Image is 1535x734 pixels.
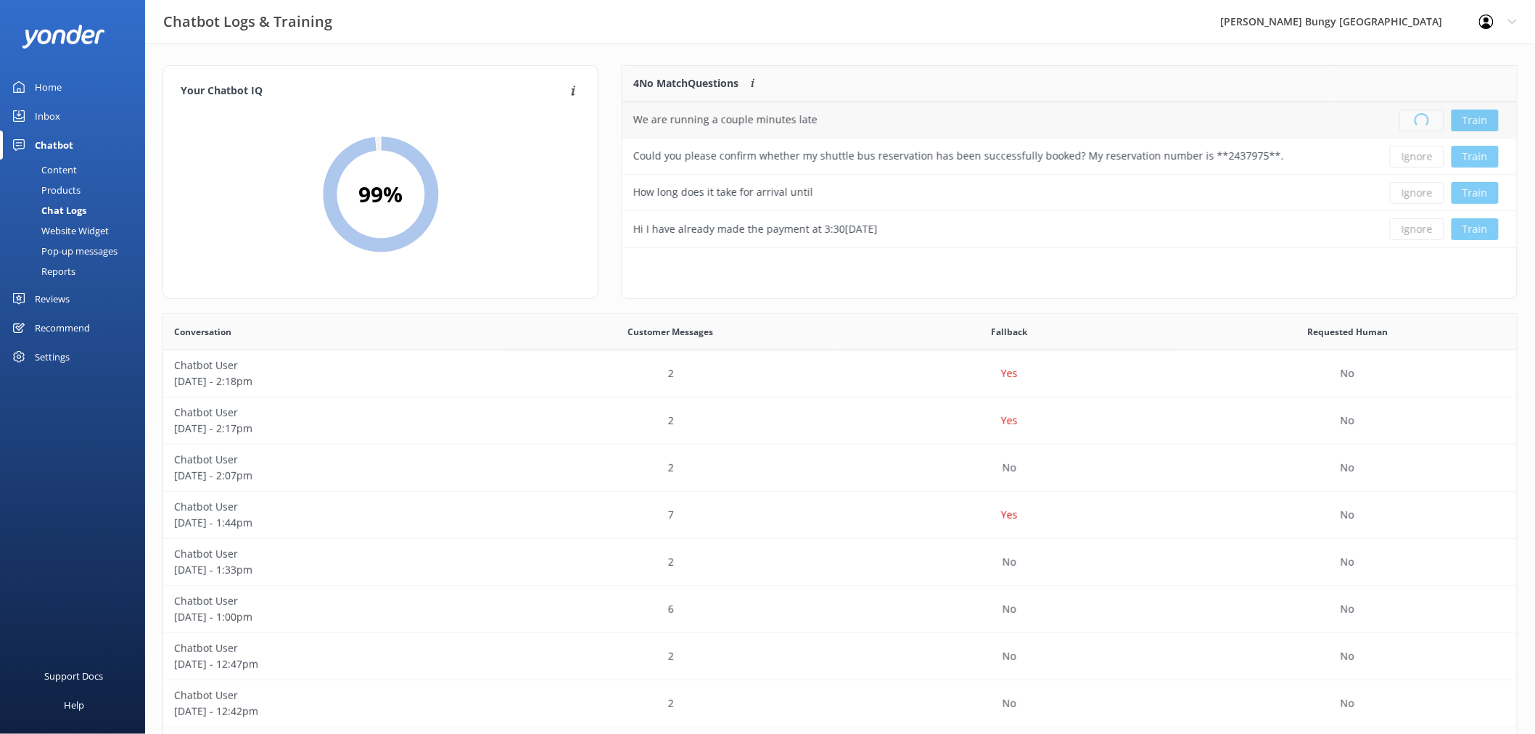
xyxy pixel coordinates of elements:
div: grid [622,102,1517,247]
p: Chatbot User [174,358,491,374]
div: Recommend [35,313,90,342]
p: 2 [668,696,674,712]
div: Content [9,160,77,180]
p: [DATE] - 2:18pm [174,374,491,389]
p: Chatbot User [174,640,491,656]
p: Chatbot User [174,593,491,609]
p: No [1341,413,1354,429]
p: 6 [668,601,674,617]
p: [DATE] - 12:47pm [174,656,491,672]
a: Chat Logs [9,200,145,220]
a: Reports [9,261,145,281]
p: No [1003,696,1016,712]
p: No [1341,460,1354,476]
p: Chatbot User [174,688,491,704]
div: Support Docs [45,661,104,690]
div: Could you please confirm whether my shuttle bus reservation has been successfully booked? My rese... [633,148,1284,164]
p: No [1341,696,1354,712]
div: row [163,539,1517,586]
p: 2 [668,460,674,476]
p: [DATE] - 1:44pm [174,515,491,531]
span: Fallback [991,325,1027,339]
span: Customer Messages [628,325,714,339]
h2: 99 % [358,177,403,212]
a: Products [9,180,145,200]
p: Chatbot User [174,452,491,468]
div: Pop-up messages [9,241,118,261]
span: Conversation [174,325,231,339]
p: Chatbot User [174,499,491,515]
p: [DATE] - 2:17pm [174,421,491,437]
p: 2 [668,554,674,570]
img: yonder-white-logo.png [22,25,105,49]
h3: Chatbot Logs & Training [163,10,332,33]
div: Reviews [35,284,70,313]
p: No [1003,460,1016,476]
div: row [622,139,1517,175]
p: Yes [1001,366,1018,382]
div: Help [64,690,84,719]
p: No [1003,554,1016,570]
div: row [622,211,1517,247]
p: [DATE] - 2:07pm [174,468,491,484]
a: Website Widget [9,220,145,241]
p: Chatbot User [174,546,491,562]
p: No [1341,366,1354,382]
p: [DATE] - 12:42pm [174,704,491,719]
div: row [622,175,1517,211]
p: 2 [668,366,674,382]
div: Products [9,180,81,200]
div: row [163,397,1517,445]
p: 2 [668,413,674,429]
div: Inbox [35,102,60,131]
h4: Your Chatbot IQ [181,83,567,99]
p: 4 No Match Questions [633,75,738,91]
a: Pop-up messages [9,241,145,261]
p: 7 [668,507,674,523]
div: How long does it take for arrival until [633,184,813,200]
p: [DATE] - 1:00pm [174,609,491,625]
p: Chatbot User [174,405,491,421]
div: We are running a couple minutes late [633,112,818,128]
div: row [163,350,1517,397]
p: 2 [668,648,674,664]
div: Settings [35,342,70,371]
p: No [1341,554,1354,570]
p: Yes [1001,413,1018,429]
a: Content [9,160,145,180]
div: row [163,680,1517,727]
div: row [163,633,1517,680]
div: Reports [9,261,75,281]
p: Yes [1001,507,1018,523]
p: No [1341,648,1354,664]
p: No [1003,601,1016,617]
p: No [1341,507,1354,523]
div: Chatbot [35,131,73,160]
p: No [1003,648,1016,664]
div: row [163,492,1517,539]
div: Chat Logs [9,200,86,220]
div: row [163,586,1517,633]
div: Home [35,73,62,102]
p: No [1341,601,1354,617]
div: Website Widget [9,220,109,241]
span: Requested Human [1307,325,1388,339]
div: row [163,445,1517,492]
p: [DATE] - 1:33pm [174,562,491,578]
div: row [622,102,1517,139]
div: Hi I have already made the payment at 3:30[DATE] [633,221,878,237]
